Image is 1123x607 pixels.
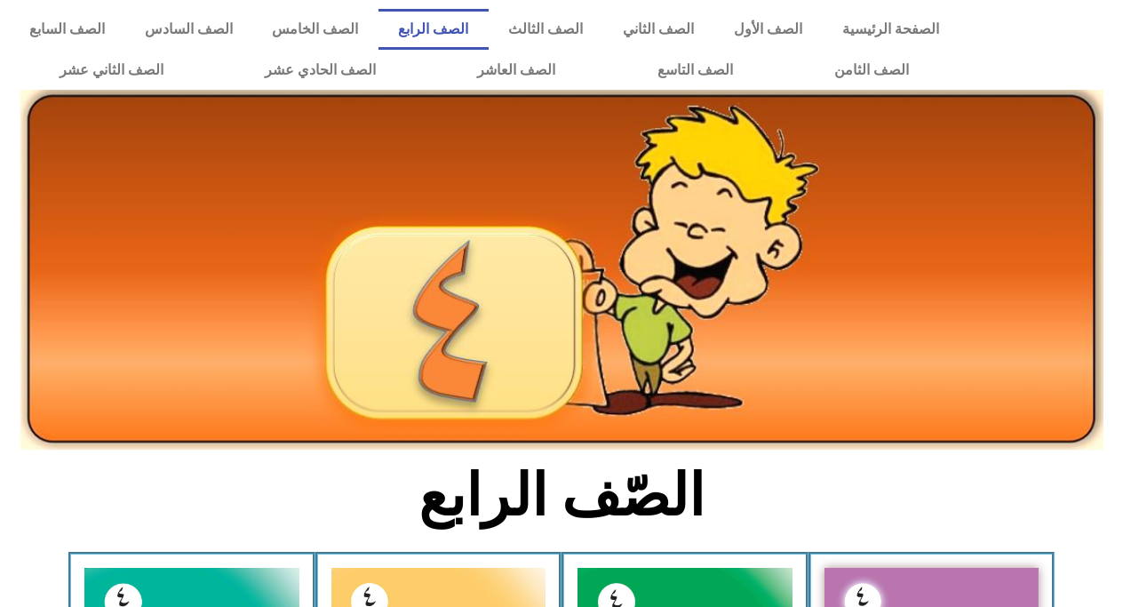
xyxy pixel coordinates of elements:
[9,9,124,50] a: الصف السابع
[124,9,252,50] a: الصف السادس
[426,50,606,91] a: الصف العاشر
[603,9,714,50] a: الصف الثاني
[489,9,603,50] a: الصف الثالث
[378,9,489,50] a: الصف الرابع
[784,50,960,91] a: الصف الثامن
[252,9,378,50] a: الصف الخامس
[9,50,214,91] a: الصف الثاني عشر
[214,50,426,91] a: الصف الحادي عشر
[714,9,823,50] a: الصف الأول
[268,461,856,531] h2: الصّف الرابع
[823,9,960,50] a: الصفحة الرئيسية
[606,50,783,91] a: الصف التاسع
